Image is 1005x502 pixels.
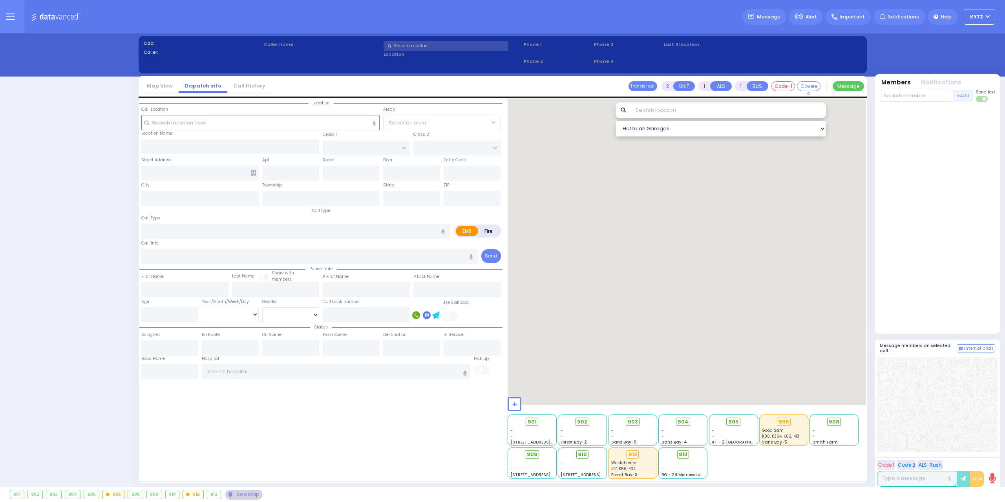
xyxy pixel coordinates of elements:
span: - [510,466,513,472]
label: Last 3 location [664,41,763,48]
button: ALS-Rush [917,460,943,470]
span: 913 [679,451,687,458]
label: Turn off text [976,95,989,103]
span: Phone 4 [594,58,661,65]
input: Search location here [141,115,380,130]
span: 905 [728,418,739,426]
span: Phone 1 [524,41,591,48]
span: Phone 2 [524,58,591,65]
label: Hospital [202,356,219,362]
div: 906 [103,490,124,499]
label: Call Location [141,106,168,113]
div: 912 [183,490,203,499]
button: Members [881,78,911,87]
label: State [383,182,394,188]
span: Smith Farm [813,439,838,445]
span: 901 [528,418,537,426]
label: In Service [444,332,464,338]
label: Fire [478,226,500,236]
label: Assigned [141,332,161,338]
input: Search hospital [202,364,471,379]
span: - [561,460,563,466]
label: Cross 2 [413,131,429,138]
div: 906 [777,418,791,426]
div: 909 [147,490,162,499]
span: Westchester [611,460,637,466]
span: AT - 2 [GEOGRAPHIC_DATA] [712,439,770,445]
span: - [510,460,513,466]
button: Internal Chat [957,344,995,353]
button: Transfer call [629,81,657,91]
button: Code 2 [897,460,916,470]
span: - [712,433,714,439]
div: 903 [46,490,61,499]
span: - [510,427,513,433]
button: KY72 [964,9,995,25]
a: Dispatch info [179,82,227,89]
label: On Scene [262,332,281,338]
span: Call type [308,208,334,214]
button: UNIT [673,81,695,91]
span: Other building occupants [251,170,256,176]
button: Notifications [921,78,961,87]
label: Apt [262,157,269,163]
span: - [561,427,563,433]
span: - [661,460,664,466]
div: 912 [627,450,639,459]
div: 905 [84,490,99,499]
label: Caller: [144,49,261,56]
label: EMS [456,226,479,236]
label: Entry Code [444,157,466,163]
div: 904 [65,490,80,499]
span: - [611,433,614,439]
span: BG - 29 Merriewold S. [661,472,705,478]
span: Patient info [305,266,336,272]
label: Street Address [141,157,172,163]
label: Cross 1 [323,131,337,138]
div: 908 [128,490,143,499]
span: Sanz Bay-5 [762,439,787,445]
span: 909 [527,451,537,458]
input: Search a contact [384,41,508,51]
button: Send [481,249,501,263]
span: Forest Bay-2 [561,439,587,445]
input: Search member [880,90,953,102]
label: Areas [383,106,395,113]
label: Pick up [474,356,489,362]
label: Cad: [144,40,261,47]
span: Location [309,100,334,106]
button: Code-1 [771,81,795,91]
span: members [272,276,292,282]
h5: Message members on selected call [880,343,957,353]
span: Send text [976,89,995,95]
label: Room [323,157,334,163]
span: - [661,433,664,439]
label: First Name [141,274,164,280]
label: Township [262,182,282,188]
label: Gender [262,299,277,305]
button: Message [833,81,864,91]
label: Call Type [141,215,160,221]
span: Notifications [888,13,919,20]
span: - [661,427,664,433]
span: - [561,433,563,439]
label: Floor [383,157,393,163]
span: 902 [577,418,587,426]
span: Important [840,13,865,20]
label: ZIP [444,182,450,188]
span: 910 [578,451,587,458]
span: - [510,433,513,439]
div: See map [225,490,262,500]
span: - [611,427,614,433]
span: Select an area [389,119,426,127]
label: P First Name [323,274,349,280]
span: [STREET_ADDRESS][PERSON_NAME] [561,472,635,478]
span: Phone 3 [594,41,661,48]
span: Good Sam [762,427,784,433]
small: Share with [272,270,294,276]
span: - [813,427,815,433]
span: [STREET_ADDRESS][PERSON_NAME] [510,439,585,445]
img: message.svg [748,14,754,20]
div: Year/Month/Week/Day [202,299,259,305]
label: Location [384,51,521,58]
